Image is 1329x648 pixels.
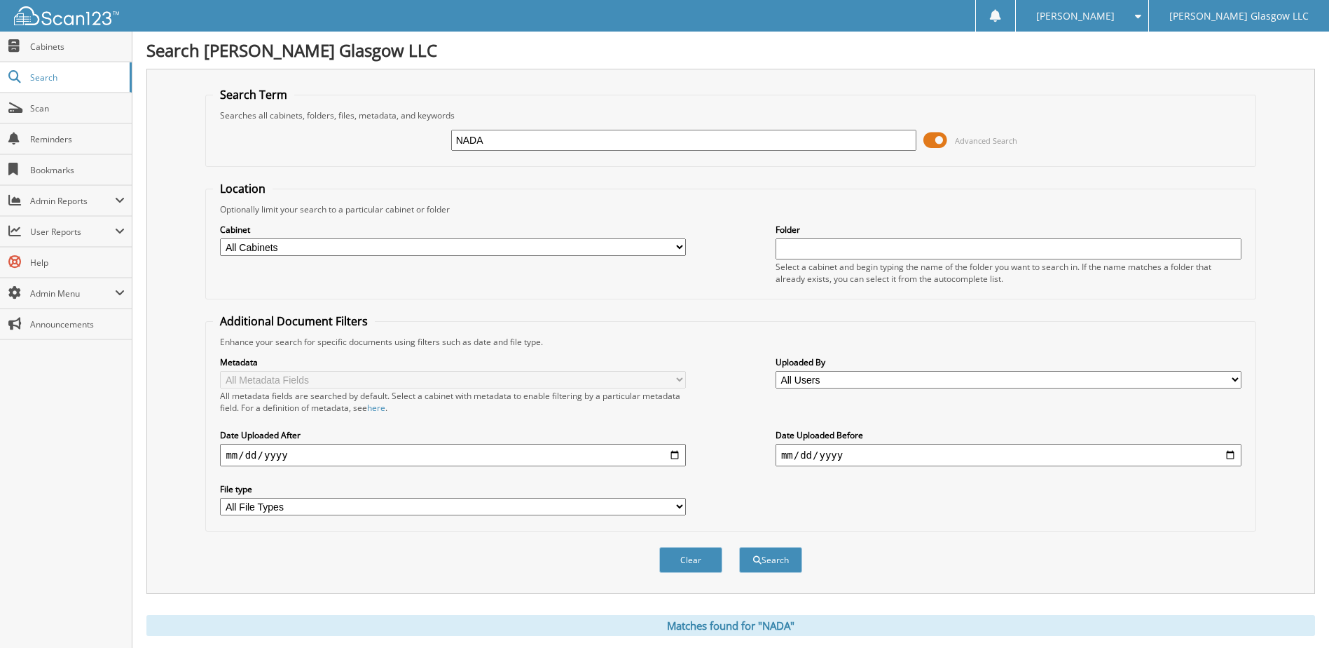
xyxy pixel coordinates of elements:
[776,444,1241,466] input: end
[776,261,1241,285] div: Select a cabinet and begin typing the name of the folder you want to search in. If the name match...
[30,257,125,269] span: Help
[146,39,1315,62] h1: Search [PERSON_NAME] Glasgow LLC
[213,181,273,196] legend: Location
[220,390,686,414] div: All metadata fields are searched by default. Select a cabinet with metadata to enable filtering b...
[213,87,294,102] legend: Search Term
[213,203,1248,215] div: Optionally limit your search to a particular cabinet or folder
[30,318,125,330] span: Announcements
[776,429,1241,441] label: Date Uploaded Before
[739,547,802,573] button: Search
[659,547,722,573] button: Clear
[30,288,115,299] span: Admin Menu
[220,429,686,441] label: Date Uploaded After
[1036,12,1115,20] span: [PERSON_NAME]
[30,164,125,176] span: Bookmarks
[30,195,115,207] span: Admin Reports
[30,102,125,114] span: Scan
[776,224,1241,236] label: Folder
[1169,12,1309,20] span: [PERSON_NAME] Glasgow LLC
[14,6,119,25] img: scan123-logo-white.svg
[776,356,1241,368] label: Uploaded By
[220,444,686,466] input: start
[220,356,686,368] label: Metadata
[220,483,686,495] label: File type
[30,72,123,83] span: Search
[30,41,125,53] span: Cabinets
[955,135,1017,146] span: Advanced Search
[30,226,115,238] span: User Reports
[30,133,125,145] span: Reminders
[146,615,1315,636] div: Matches found for "NADA"
[367,402,385,414] a: here
[213,109,1248,121] div: Searches all cabinets, folders, files, metadata, and keywords
[213,313,375,329] legend: Additional Document Filters
[220,224,686,236] label: Cabinet
[213,336,1248,348] div: Enhance your search for specific documents using filters such as date and file type.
